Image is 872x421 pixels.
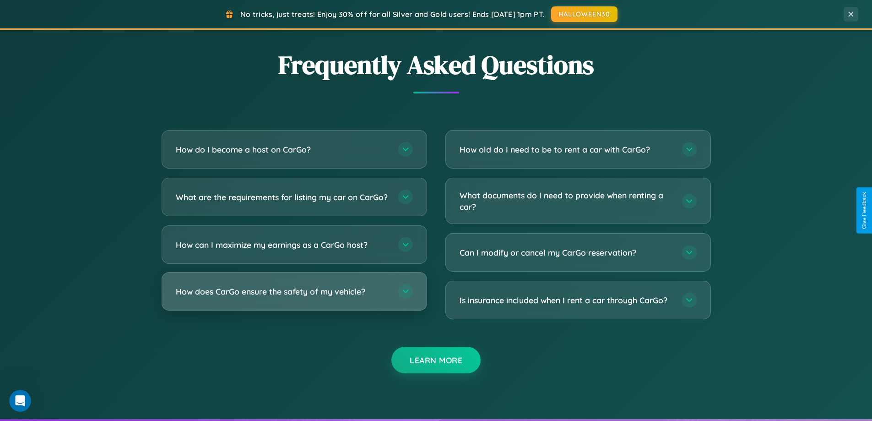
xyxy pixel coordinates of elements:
button: HALLOWEEN30 [551,6,617,22]
h3: How old do I need to be to rent a car with CarGo? [460,144,673,155]
h3: How do I become a host on CarGo? [176,144,389,155]
h3: Can I modify or cancel my CarGo reservation? [460,247,673,258]
h3: What documents do I need to provide when renting a car? [460,190,673,212]
button: Learn More [391,347,481,373]
span: No tricks, just treats! Enjoy 30% off for all Silver and Gold users! Ends [DATE] 1pm PT. [240,10,544,19]
h3: How can I maximize my earnings as a CarGo host? [176,239,389,251]
h3: How does CarGo ensure the safety of my vehicle? [176,286,389,297]
h3: Is insurance included when I rent a car through CarGo? [460,295,673,306]
iframe: Intercom live chat [9,390,31,412]
div: Give Feedback [861,192,867,229]
h3: What are the requirements for listing my car on CarGo? [176,191,389,203]
h2: Frequently Asked Questions [162,47,711,82]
